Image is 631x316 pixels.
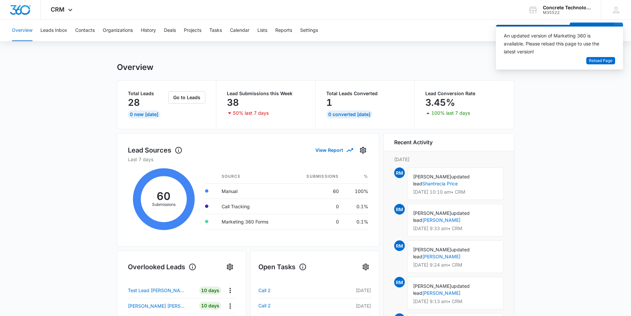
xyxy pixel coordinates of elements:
div: account id [543,10,591,15]
h1: Overlooked Leads [128,262,196,272]
div: 0 New [DATE] [128,110,160,118]
a: Call 2 [258,286,309,294]
p: Total Leads Converted [326,91,404,96]
button: View Report [315,144,352,156]
p: [DATE] [394,156,503,163]
h1: Overview [117,62,153,72]
button: Contacts [75,20,95,41]
p: Total Leads [128,91,167,96]
button: Actions [225,301,235,311]
a: [PERSON_NAME] [422,290,460,296]
p: Last 7 days [128,156,368,163]
p: Test Lead [PERSON_NAME] [128,287,187,294]
p: [DATE] 9:24 am • CRM [413,263,498,267]
button: Add Contact [570,23,614,38]
span: [PERSON_NAME] [413,283,451,289]
button: Settings [225,262,235,272]
a: [PERSON_NAME] [PERSON_NAME] [128,302,197,309]
td: 60 [289,183,344,199]
span: CRM [51,6,65,13]
p: 1 [326,97,332,108]
td: Marketing 360 Forms [216,214,289,229]
p: 38 [227,97,239,108]
h6: Recent Activity [394,138,433,146]
p: [DATE] 10:10 am • CRM [413,190,498,194]
button: Projects [184,20,201,41]
span: RM [394,240,405,251]
div: 10 Days [199,286,221,294]
h1: Open Tasks [258,262,307,272]
th: Submissions [289,169,344,184]
button: Settings [358,145,368,156]
p: 100% last 7 days [431,111,470,115]
td: 100% [344,183,368,199]
button: Tasks [209,20,222,41]
a: Go to Leads [168,95,205,100]
a: [PERSON_NAME] [422,217,460,223]
td: 0.1% [344,214,368,229]
div: 10 Days [199,302,221,310]
button: Settings [300,20,318,41]
span: [PERSON_NAME] [413,174,451,179]
p: [DATE] [308,287,371,294]
div: An updated version of Marketing 360 is available. Please reload this page to use the latest version! [504,32,607,56]
button: Calendar [230,20,249,41]
button: Leads Inbox [40,20,67,41]
a: Shantrecia Price [422,181,458,186]
p: [DATE] 9:13 am • CRM [413,299,498,304]
p: [DATE] [308,302,371,309]
a: [PERSON_NAME] [422,254,460,259]
button: Deals [164,20,176,41]
p: Lead Conversion Rate [425,91,503,96]
th: Source [216,169,289,184]
button: Reload Page [586,57,615,65]
span: RM [394,204,405,215]
span: Reload Page [589,58,612,64]
p: [DATE] 9:33 am • CRM [413,226,498,231]
button: Reports [275,20,292,41]
td: Manual [216,183,289,199]
h1: Lead Sources [128,145,183,155]
p: Lead Submissions this Week [227,91,305,96]
td: 0 [289,214,344,229]
span: RM [394,277,405,287]
td: 0.1% [344,199,368,214]
span: [PERSON_NAME] [413,210,451,216]
a: Call 2 [258,302,309,310]
button: Settings [360,262,371,272]
button: Overview [12,20,32,41]
button: Actions [225,285,235,295]
p: 50% last 7 days [233,111,269,115]
a: Test Lead [PERSON_NAME] [128,287,197,294]
td: Call Tracking [216,199,289,214]
button: Go to Leads [168,91,205,104]
button: Organizations [103,20,133,41]
th: % [344,169,368,184]
td: 0 [289,199,344,214]
p: 3.45% [425,97,455,108]
span: [PERSON_NAME] [413,247,451,252]
div: account name [543,5,591,10]
button: History [141,20,156,41]
span: RM [394,167,405,178]
button: Lists [257,20,267,41]
p: [PERSON_NAME] [PERSON_NAME] [128,302,187,309]
p: 28 [128,97,140,108]
div: 0 Converted [DATE] [326,110,372,118]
